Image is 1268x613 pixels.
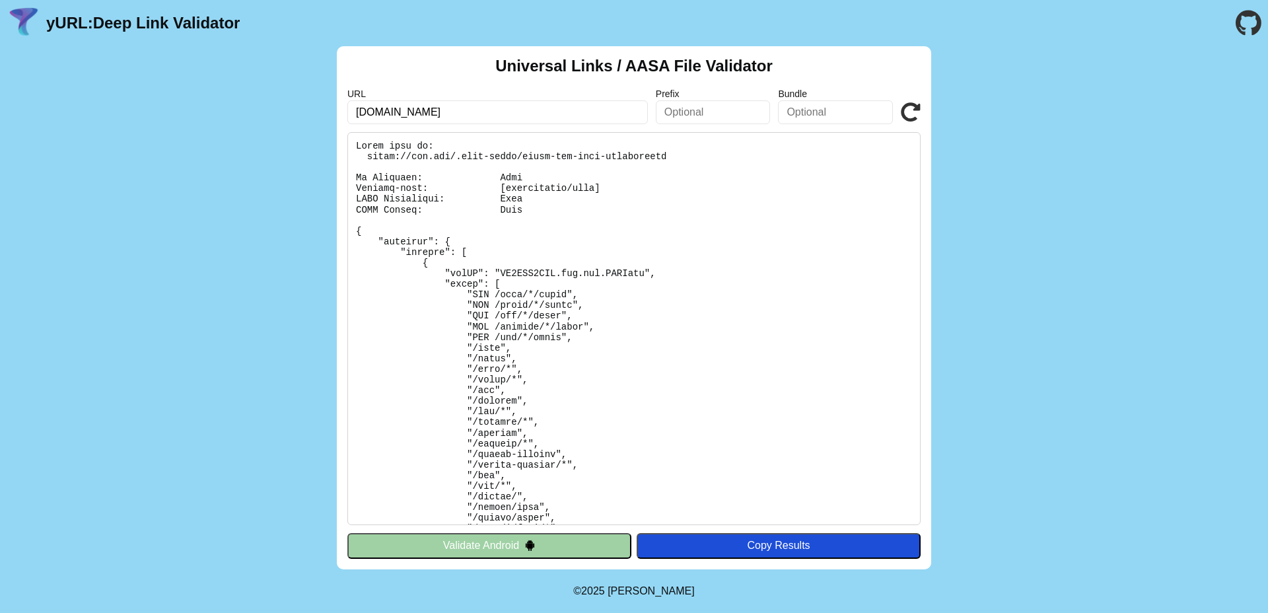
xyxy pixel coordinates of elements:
[495,57,773,75] h2: Universal Links / AASA File Validator
[46,14,240,32] a: yURL:Deep Link Validator
[524,540,536,551] img: droidIcon.svg
[637,533,921,558] button: Copy Results
[347,89,648,99] label: URL
[643,540,914,552] div: Copy Results
[656,89,771,99] label: Prefix
[581,585,605,596] span: 2025
[347,132,921,525] pre: Lorem ipsu do: sitam://con.adi/.elit-seddo/eiusm-tem-inci-utlaboreetd Ma Aliquaen: Admi Veniamq-n...
[573,569,694,613] footer: ©
[778,89,893,99] label: Bundle
[656,100,771,124] input: Optional
[347,100,648,124] input: Required
[7,6,41,40] img: yURL Logo
[778,100,893,124] input: Optional
[608,585,695,596] a: Michael Ibragimchayev's Personal Site
[347,533,631,558] button: Validate Android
